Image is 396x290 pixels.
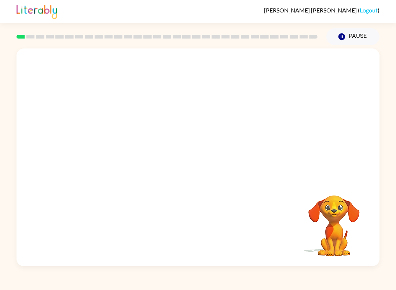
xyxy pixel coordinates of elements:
[264,7,358,14] span: [PERSON_NAME] [PERSON_NAME]
[360,7,378,14] a: Logout
[16,3,57,19] img: Literably
[297,184,371,257] video: Your browser must support playing .mp4 files to use Literably. Please try using another browser.
[264,7,379,14] div: ( )
[326,28,379,45] button: Pause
